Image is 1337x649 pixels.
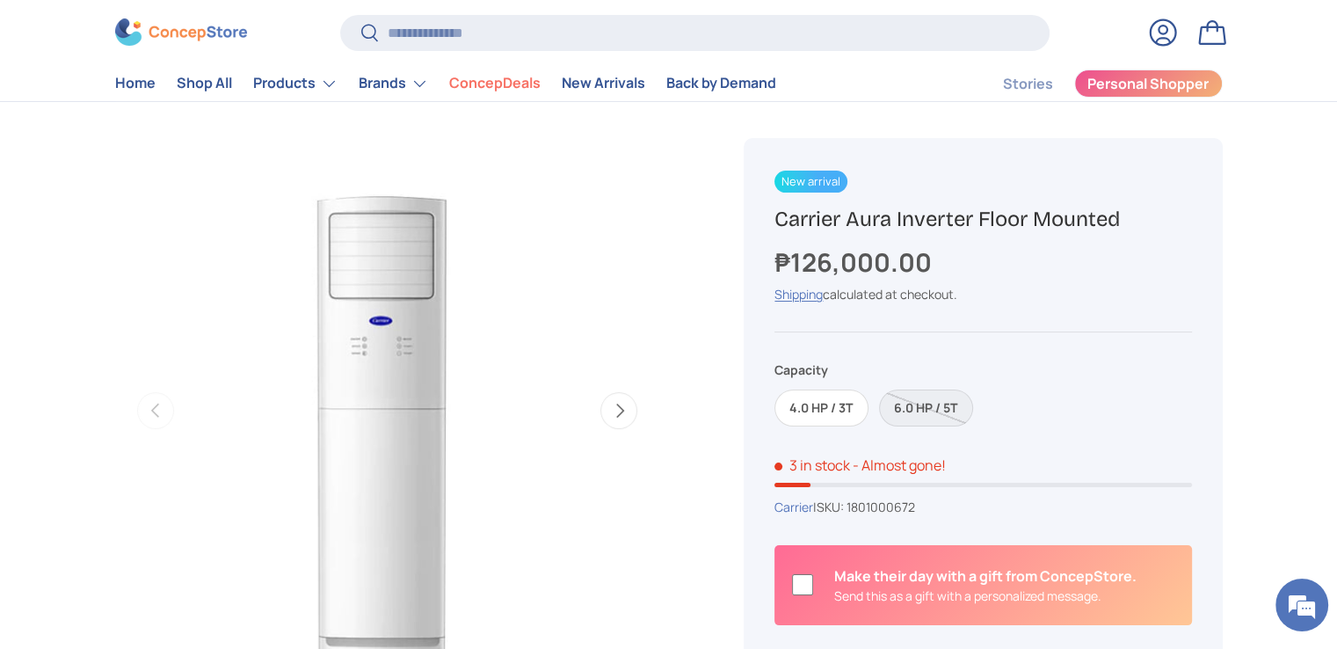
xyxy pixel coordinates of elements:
[115,67,156,101] a: Home
[177,67,232,101] a: Shop All
[9,448,335,510] textarea: Type your message and hit 'Enter'
[834,565,1137,605] div: Is this a gift?
[562,67,645,101] a: New Arrivals
[102,206,243,383] span: We're online!
[91,98,295,121] div: Chat with us now
[813,499,915,515] span: |
[774,206,1191,233] h1: Carrier Aura Inverter Floor Mounted
[1003,67,1053,101] a: Stories
[774,244,936,280] strong: ₱126,000.00
[774,456,850,475] span: 3 in stock
[853,456,946,475] p: - Almost gone!
[774,286,823,303] a: Shipping
[348,66,439,101] summary: Brands
[243,66,348,101] summary: Products
[1074,69,1223,98] a: Personal Shopper
[666,67,776,101] a: Back by Demand
[774,171,847,193] span: New arrival
[774,285,1191,303] div: calculated at checkout.
[879,390,973,427] label: Sold out
[1087,77,1209,91] span: Personal Shopper
[774,499,813,515] a: Carrier
[115,66,776,101] nav: Primary
[817,499,844,515] span: SKU:
[961,66,1223,101] nav: Secondary
[449,67,541,101] a: ConcepDeals
[288,9,331,51] div: Minimize live chat window
[115,19,247,47] img: ConcepStore
[847,499,915,515] span: 1801000672
[792,574,813,595] input: Is this a gift?
[774,361,828,379] legend: Capacity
